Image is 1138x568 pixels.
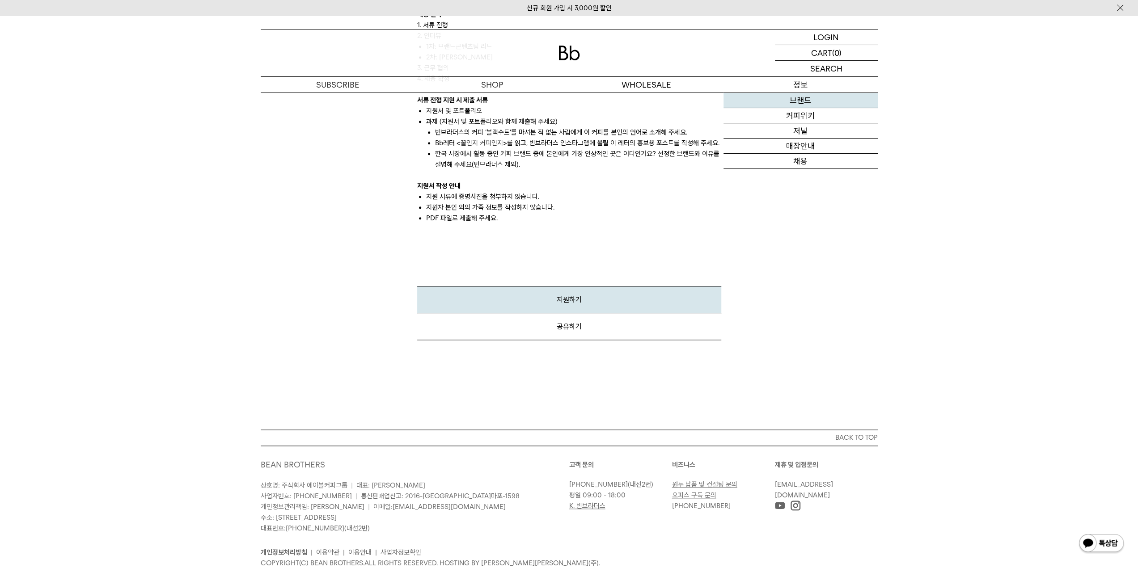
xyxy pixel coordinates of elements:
[417,182,461,190] b: 지원서 작성 안내
[723,154,878,169] a: 채용
[569,502,605,510] a: K. 빈브라더스
[426,213,721,223] li: PDF 파일로 제출해 주세요.
[426,191,721,202] li: 지원 서류에 증명사진을 첨부하지 않습니다.
[348,548,372,556] a: 이용안내
[261,77,415,93] a: SUBSCRIBE
[723,93,878,108] a: 브랜드
[775,45,878,61] a: CART (0)
[461,139,503,147] a: 꿀인지 커피인지
[381,548,421,556] a: 사업자정보확인
[723,77,878,93] p: 정보
[311,547,313,558] li: |
[569,480,628,488] a: [PHONE_NUMBER]
[569,77,723,93] p: WHOLESALE
[435,127,721,138] li: 빈브라더스의 커피 ‘블랙수트’를 마셔본 적 없는 사람에게 이 커피를 본인의 언어로 소개해 주세요.
[361,492,520,500] span: 통신판매업신고: 2016-[GEOGRAPHIC_DATA]마포-1598
[417,313,721,340] div: 공유하기
[356,481,425,489] span: 대표: [PERSON_NAME]
[672,502,731,510] a: [PHONE_NUMBER]
[343,547,345,558] li: |
[775,480,833,499] a: [EMAIL_ADDRESS][DOMAIN_NAME]
[426,202,721,213] li: 지원자 본인 외의 가족 정보를 작성하지 않습니다.
[527,4,612,12] a: 신규 회원 가입 시 3,000원 할인
[775,459,878,470] p: 제휴 및 입점문의
[261,513,337,522] span: 주소: [STREET_ADDRESS]
[261,524,370,532] span: 대표번호: (내선2번)
[1078,533,1125,555] img: 카카오톡 채널 1:1 채팅 버튼
[569,490,668,501] p: 평일 09:00 - 18:00
[435,138,721,148] li: Bb레터 < >를 읽고, 빈브라더스 인스타그램에 올릴 이 레터의 홍보용 포스트를 작성해 주세요.
[723,108,878,123] a: 커피위키
[672,480,737,488] a: 원두 납품 및 컨설팅 문의
[672,459,775,470] p: 비즈니스
[355,492,357,500] span: |
[417,286,721,313] a: 지원하기
[810,61,842,76] p: SEARCH
[368,503,370,511] span: |
[375,547,377,558] li: |
[435,148,721,170] li: 한국 시장에서 활동 중인 커피 브랜드 중에 본인에게 가장 인상적인 곳은 어디인가요? 선정한 브랜드와 이유를 설명해 주세요(빈브라더스 제외).
[569,459,672,470] p: 고객 문의
[426,116,721,127] li: 과제 (지원서 및 포트폴리오와 함께 제출해 주세요)
[723,139,878,154] a: 매장안내
[723,123,878,139] a: 저널
[261,460,325,469] a: BEAN BROTHERS
[261,548,307,556] a: 개인정보처리방침
[426,105,721,116] li: 지원서 및 포트폴리오
[261,429,878,446] button: BACK TO TOP
[261,481,347,489] span: 상호명: 주식회사 에이블커피그룹
[316,548,339,556] a: 이용약관
[569,479,668,490] p: (내선2번)
[813,29,839,45] p: LOGIN
[393,503,506,511] a: [EMAIL_ADDRESS][DOMAIN_NAME]
[811,45,832,60] p: CART
[351,481,353,489] span: |
[672,491,716,499] a: 오피스 구독 문의
[417,96,488,104] b: 서류 전형 지원 시 제출 서류
[286,524,344,532] a: [PHONE_NUMBER]
[373,503,506,511] span: 이메일:
[775,29,878,45] a: LOGIN
[415,77,569,93] a: SHOP
[558,46,580,60] img: 로고
[261,492,352,500] span: 사업자번호: [PHONE_NUMBER]
[261,503,364,511] span: 개인정보관리책임: [PERSON_NAME]
[832,45,842,60] p: (0)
